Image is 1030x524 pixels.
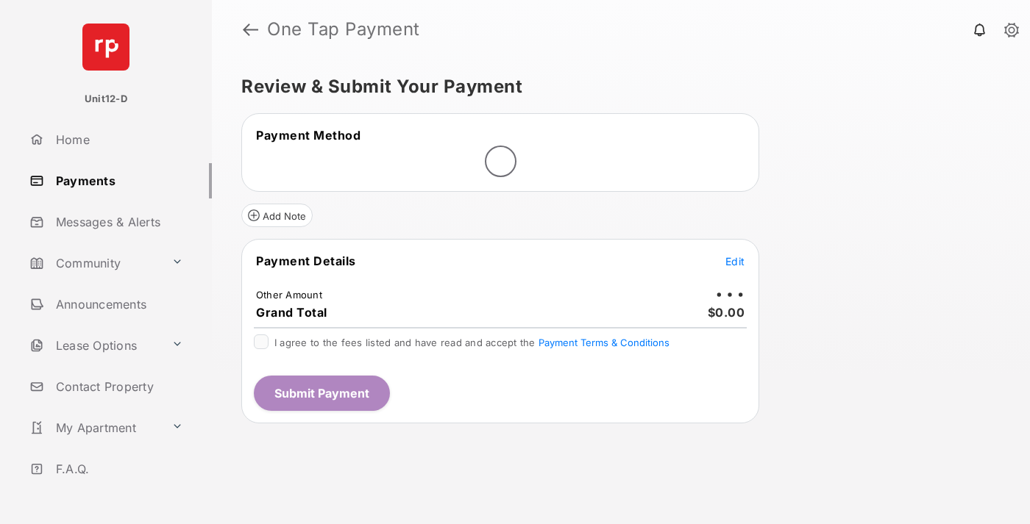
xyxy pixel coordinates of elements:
button: Edit [725,254,745,268]
p: Unit12-D [85,92,127,107]
span: Edit [725,255,745,268]
button: Add Note [241,204,313,227]
a: F.A.Q. [24,451,212,487]
a: Announcements [24,287,212,322]
a: Lease Options [24,328,166,363]
a: Contact Property [24,369,212,404]
h5: Review & Submit Your Payment [241,78,989,96]
button: Submit Payment [254,376,390,411]
span: Payment Details [256,254,356,268]
a: Messages & Alerts [24,204,212,240]
span: I agree to the fees listed and have read and accept the [274,337,669,348]
span: Payment Method [256,128,360,143]
a: My Apartment [24,410,166,445]
a: Community [24,245,166,281]
button: I agree to the fees listed and have read and accept the [539,337,669,348]
span: Grand Total [256,305,327,320]
a: Payments [24,163,212,198]
td: Other Amount [255,288,323,301]
img: svg+xml;base64,PHN2ZyB4bWxucz0iaHR0cDovL3d3dy53My5vcmcvMjAwMC9zdmciIHdpZHRoPSI2NCIgaGVpZ2h0PSI2NC... [82,24,129,71]
a: Home [24,122,212,157]
strong: One Tap Payment [267,21,420,38]
span: $0.00 [708,305,745,320]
